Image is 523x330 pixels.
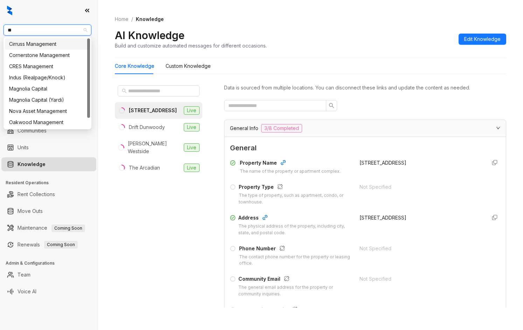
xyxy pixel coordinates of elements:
[122,88,127,93] span: search
[9,63,86,70] div: CRES Management
[18,238,78,252] a: RenewalsComing Soon
[129,123,165,131] div: Drift Dunwoody
[230,124,258,132] span: General Info
[230,143,500,153] span: General
[166,62,211,70] div: Custom Knowledge
[238,284,351,297] div: The general email address for the property or community inquiries.
[238,275,351,284] div: Community Email
[1,187,96,201] li: Rent Collections
[496,126,500,130] span: expanded
[240,159,341,168] div: Property Name
[9,119,86,126] div: Oakwood Management
[360,214,481,222] div: [STREET_ADDRESS]
[5,38,90,50] div: Cirruss Management
[115,29,184,42] h2: AI Knowledge
[1,77,96,91] li: Leasing
[9,40,86,48] div: Cirruss Management
[5,94,90,106] div: Magnolia Capital (Yardi)
[113,15,130,23] a: Home
[18,124,47,138] a: Communities
[5,61,90,72] div: CRES Management
[9,107,86,115] div: Nova Asset Management
[129,107,177,114] div: [STREET_ADDRESS]
[5,50,90,61] div: Cornerstone Management
[18,268,30,282] a: Team
[115,62,154,70] div: Core Knowledge
[5,117,90,128] div: Oakwood Management
[128,140,181,155] div: [PERSON_NAME] Westside
[18,141,29,155] a: Units
[238,223,351,236] div: The physical address of the property, including city, state, and postal code.
[18,187,55,201] a: Rent Collections
[239,192,351,206] div: The type of property, such as apartment, condo, or townhouse.
[1,141,96,155] li: Units
[239,183,351,192] div: Property Type
[224,84,506,92] div: Data is sourced from multiple locations. You can disconnect these links and update the content as...
[18,157,46,171] a: Knowledge
[1,238,96,252] li: Renewals
[136,16,164,22] span: Knowledge
[184,164,200,172] span: Live
[51,224,85,232] span: Coming Soon
[184,143,200,152] span: Live
[9,85,86,93] div: Magnolia Capital
[238,214,351,223] div: Address
[360,245,481,252] div: Not Specified
[1,124,96,138] li: Communities
[44,241,78,249] span: Coming Soon
[5,72,90,83] div: Indus (Realpage/Knock)
[18,204,43,218] a: Move Outs
[184,106,200,115] span: Live
[131,15,133,23] li: /
[360,275,481,283] div: Not Specified
[1,157,96,171] li: Knowledge
[360,183,481,191] div: Not Specified
[1,204,96,218] li: Move Outs
[184,123,200,131] span: Live
[360,160,406,166] span: [STREET_ADDRESS]
[240,168,341,175] div: The name of the property or apartment complex.
[6,260,98,266] h3: Admin & Configurations
[5,106,90,117] div: Nova Asset Management
[261,124,302,132] span: 3/8 Completed
[1,94,96,108] li: Collections
[1,221,96,235] li: Maintenance
[239,245,351,254] div: Phone Number
[459,34,506,45] button: Edit Knowledge
[129,164,160,172] div: The Arcadian
[464,35,501,43] span: Edit Knowledge
[6,180,98,186] h3: Resident Operations
[1,268,96,282] li: Team
[1,285,96,299] li: Voice AI
[5,83,90,94] div: Magnolia Capital
[7,6,12,15] img: logo
[239,254,351,267] div: The contact phone number for the property or leasing office.
[115,42,267,49] div: Build and customize automated messages for different occasions.
[18,285,36,299] a: Voice AI
[224,120,506,137] div: General Info3/8 Completed
[1,47,96,61] li: Leads
[9,96,86,104] div: Magnolia Capital (Yardi)
[9,74,86,81] div: Indus (Realpage/Knock)
[240,306,348,315] div: Community Website
[360,306,481,314] div: Not Specified
[9,51,86,59] div: Cornerstone Management
[329,103,334,108] span: search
